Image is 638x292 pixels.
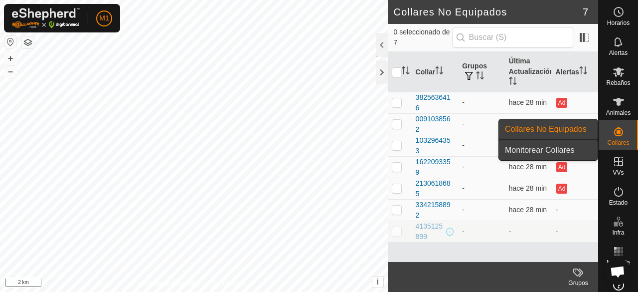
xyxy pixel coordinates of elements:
span: Monitorear Collares [505,144,575,156]
td: - [458,92,505,113]
span: - [509,227,511,235]
span: VVs [613,170,624,176]
span: Mapa de Calor [601,260,636,272]
span: Collares No Equipados [505,123,587,135]
button: i [372,277,383,288]
button: Restablecer Mapa [4,36,16,48]
div: 1622093359 [416,157,455,178]
div: Chat abierto [604,258,631,285]
img: Logo Gallagher [12,8,80,28]
span: 23 sept 2025, 21:01 [509,98,547,106]
span: 23 sept 2025, 21:01 [509,163,547,171]
span: Rebaños [606,80,630,86]
div: Grupos [558,279,598,288]
p-sorticon: Activar para ordenar [579,68,587,76]
th: Grupos [458,52,505,92]
td: - [458,178,505,199]
td: - [551,221,598,242]
td: - [458,156,505,178]
a: Monitorear Collares [499,140,598,160]
th: Collar [412,52,459,92]
span: Animales [606,110,631,116]
span: 23 sept 2025, 21:01 [509,184,547,192]
a: Política de Privacidad [142,279,199,288]
button: Ad [556,98,567,108]
td: - [551,199,598,221]
th: Alertas [551,52,598,92]
span: Horarios [607,20,630,26]
div: 0091038562 [416,114,455,135]
td: - [458,113,505,135]
span: Infra [612,230,624,236]
td: - [458,135,505,156]
a: Contáctenos [212,279,245,288]
div: 3825636416 [416,92,455,113]
div: 2130618685 [416,178,455,199]
button: + [4,52,16,64]
div: 1032964353 [416,135,455,156]
button: – [4,65,16,77]
td: - [458,221,505,242]
span: Collares [607,140,629,146]
button: Capas del Mapa [22,36,34,48]
td: - [551,113,598,135]
p-sorticon: Activar para ordenar [476,73,484,81]
td: - [458,199,505,221]
span: i [376,278,378,286]
a: Collares No Equipados [499,119,598,139]
p-sorticon: Activar para ordenar [402,68,410,76]
span: Estado [609,200,628,206]
span: 0 seleccionado de 7 [394,27,453,48]
div: 4135125899 [416,221,445,242]
div: 3342158892 [416,200,455,221]
h2: Collares No Equipados [394,6,583,18]
button: Ad [556,162,567,172]
span: 23 sept 2025, 21:01 [509,206,547,214]
p-sorticon: Activar para ordenar [509,78,517,86]
span: 7 [583,4,588,19]
span: Alertas [609,50,628,56]
p-sorticon: Activar para ordenar [435,68,443,76]
input: Buscar (S) [453,27,573,48]
button: Ad [556,184,567,194]
th: Última Actualización [505,52,552,92]
span: M1 [99,13,109,23]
